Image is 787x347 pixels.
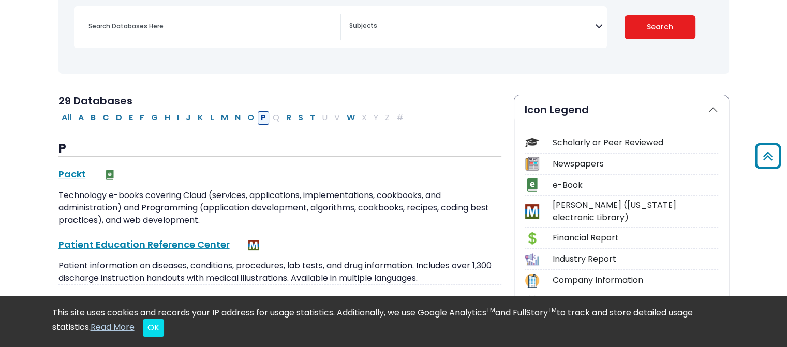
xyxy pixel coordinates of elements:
[553,179,718,191] div: e-Book
[525,157,539,171] img: Icon Newspapers
[161,111,173,125] button: Filter Results H
[751,147,784,164] a: Back to Top
[525,204,539,218] img: Icon MeL (Michigan electronic Library)
[58,296,287,309] a: Poetry & Short Story Reference Source (Explora)
[58,189,501,227] p: Technology e-books covering Cloud (services, applications, implementations, cookbooks, and admini...
[52,307,735,337] div: This site uses cookies and records your IP address for usage statistics. Additionally, we use Goo...
[244,111,257,125] button: Filter Results O
[232,111,244,125] button: Filter Results N
[553,274,718,286] div: Company Information
[625,15,695,39] button: Submit for Search Results
[525,252,539,266] img: Icon Industry Report
[58,94,132,108] span: 29 Databases
[525,135,539,149] img: Icon Scholarly or Peer Reviewed
[514,95,729,124] button: Icon Legend
[553,199,718,224] div: [PERSON_NAME] ([US_STATE] electronic Library)
[99,111,112,125] button: Filter Results C
[137,111,147,125] button: Filter Results F
[126,111,136,125] button: Filter Results E
[553,158,718,170] div: Newspapers
[525,231,539,245] img: Icon Financial Report
[148,111,161,125] button: Filter Results G
[486,306,495,314] sup: TM
[548,306,557,314] sup: TM
[307,111,318,125] button: Filter Results T
[105,170,115,180] img: e-Book
[344,111,358,125] button: Filter Results W
[553,295,718,308] div: Demographics
[295,111,306,125] button: Filter Results S
[58,168,86,180] a: Packt
[58,111,75,125] button: All
[183,111,194,125] button: Filter Results J
[195,111,206,125] button: Filter Results K
[553,137,718,149] div: Scholarly or Peer Reviewed
[91,321,135,333] a: Read More
[58,141,501,157] h3: P
[207,111,217,125] button: Filter Results L
[218,111,231,125] button: Filter Results M
[82,19,340,34] input: Search database by title or keyword
[283,111,294,125] button: Filter Results R
[349,23,595,31] textarea: Search
[113,111,125,125] button: Filter Results D
[58,260,501,284] p: Patient information on diseases, conditions, procedures, lab tests, and drug information. Include...
[258,111,269,125] button: Filter Results P
[174,111,182,125] button: Filter Results I
[525,274,539,288] img: Icon Company Information
[143,319,164,337] button: Close
[87,111,99,125] button: Filter Results B
[248,240,259,250] img: MeL (Michigan electronic Library)
[553,253,718,265] div: Industry Report
[553,232,718,244] div: Financial Report
[525,178,539,192] img: Icon e-Book
[58,238,230,251] a: Patient Education Reference Center
[58,111,408,123] div: Alpha-list to filter by first letter of database name
[525,295,539,309] img: Icon Demographics
[75,111,87,125] button: Filter Results A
